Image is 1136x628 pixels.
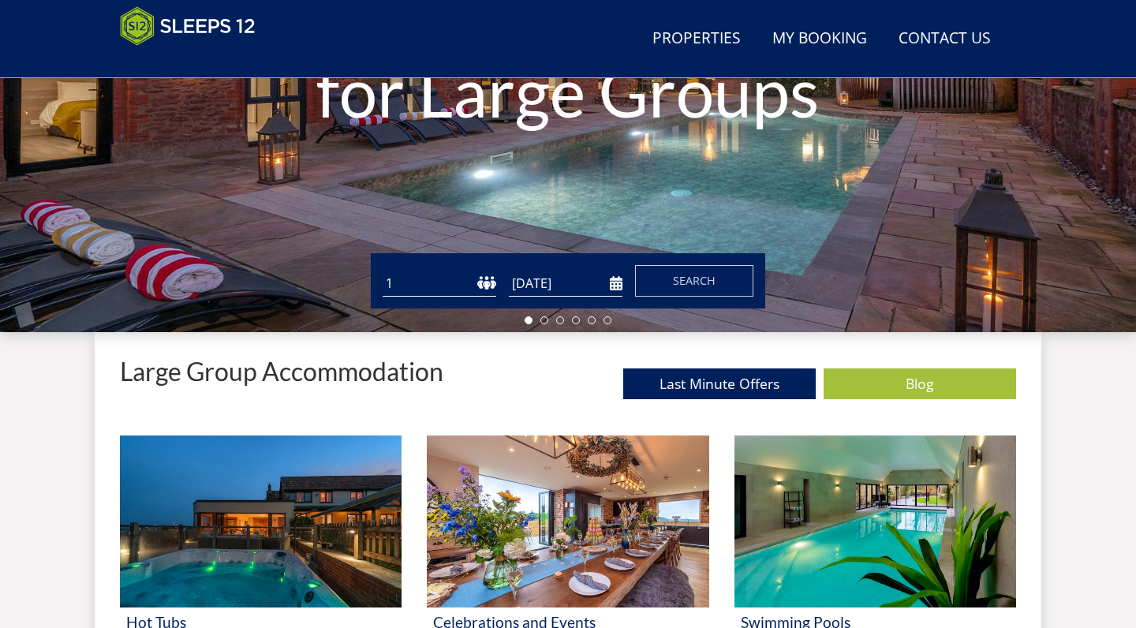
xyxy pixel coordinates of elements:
[120,6,256,46] img: Sleeps 12
[509,271,622,297] input: Arrival Date
[673,273,716,288] span: Search
[734,435,1016,607] img: 'Swimming Pools' - Large Group Accommodation Holiday Ideas
[623,368,816,399] a: Last Minute Offers
[824,368,1016,399] a: Blog
[120,435,402,607] img: 'Hot Tubs' - Large Group Accommodation Holiday Ideas
[635,265,753,297] button: Search
[646,21,747,57] a: Properties
[766,21,873,57] a: My Booking
[112,55,278,69] iframe: Customer reviews powered by Trustpilot
[427,435,708,607] img: 'Celebrations and Events' - Large Group Accommodation Holiday Ideas
[892,21,997,57] a: Contact Us
[120,357,443,385] p: Large Group Accommodation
